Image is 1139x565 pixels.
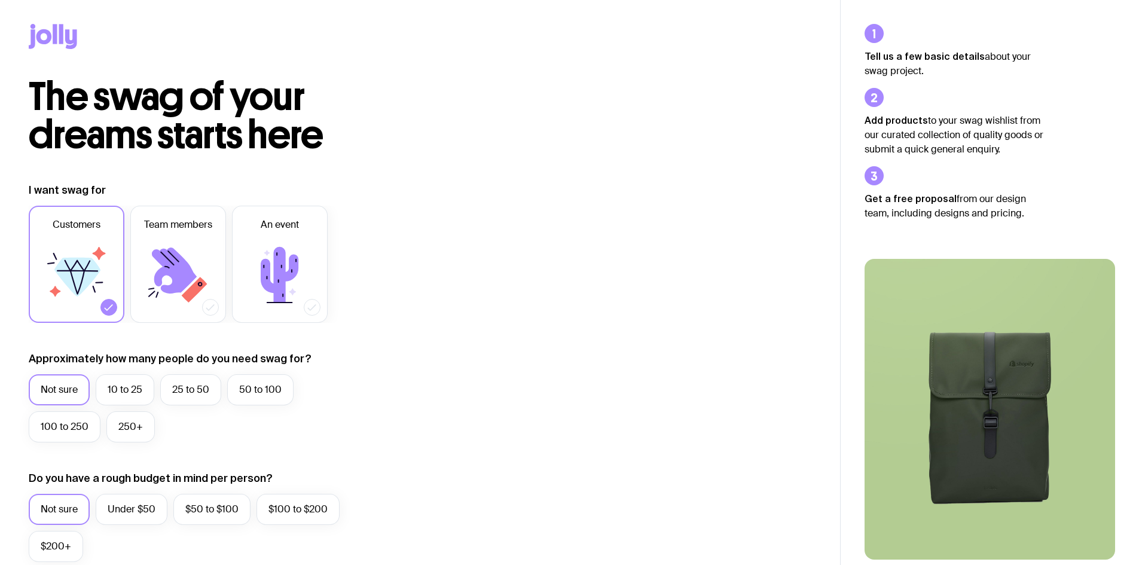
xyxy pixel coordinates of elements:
span: Team members [144,218,212,232]
span: An event [261,218,299,232]
label: 100 to 250 [29,411,100,442]
strong: Tell us a few basic details [865,51,985,62]
span: Customers [53,218,100,232]
label: Under $50 [96,494,167,525]
label: Approximately how many people do you need swag for? [29,352,312,366]
label: Do you have a rough budget in mind per person? [29,471,273,485]
p: from our design team, including designs and pricing. [865,191,1044,221]
span: The swag of your dreams starts here [29,73,323,158]
label: $50 to $100 [173,494,251,525]
label: $200+ [29,531,83,562]
strong: Get a free proposal [865,193,957,204]
label: 25 to 50 [160,374,221,405]
label: 50 to 100 [227,374,294,405]
label: $100 to $200 [256,494,340,525]
p: about your swag project. [865,49,1044,78]
label: 250+ [106,411,155,442]
strong: Add products [865,115,928,126]
label: 10 to 25 [96,374,154,405]
p: to your swag wishlist from our curated collection of quality goods or submit a quick general enqu... [865,113,1044,157]
label: Not sure [29,494,90,525]
label: I want swag for [29,183,106,197]
label: Not sure [29,374,90,405]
